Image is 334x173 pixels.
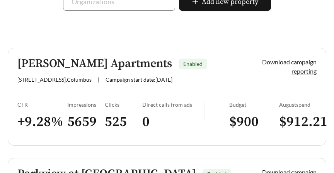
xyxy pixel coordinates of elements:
[105,101,142,108] div: Clicks
[229,101,279,108] div: Budget
[106,76,172,83] span: Campaign start date: [DATE]
[105,113,142,131] h3: 525
[17,76,92,83] span: [STREET_ADDRESS] , Columbus
[98,76,99,83] span: |
[142,113,204,131] h3: 0
[8,48,326,146] a: [PERSON_NAME] ApartmentsEnabled[STREET_ADDRESS],Columbus|Campaign start date:[DATE]Download campa...
[142,101,204,108] div: Direct calls from ads
[229,113,279,131] h3: $ 900
[67,101,105,108] div: Impressions
[262,58,317,75] a: Download campaign reporting
[17,113,67,131] h3: + 9.28 %
[279,113,317,131] h3: $ 912.21
[17,101,67,108] div: CTR
[204,101,205,120] img: line
[17,57,172,70] h5: [PERSON_NAME] Apartments
[183,60,203,67] span: Enabled
[279,101,317,108] div: August spend
[67,113,105,131] h3: 5659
